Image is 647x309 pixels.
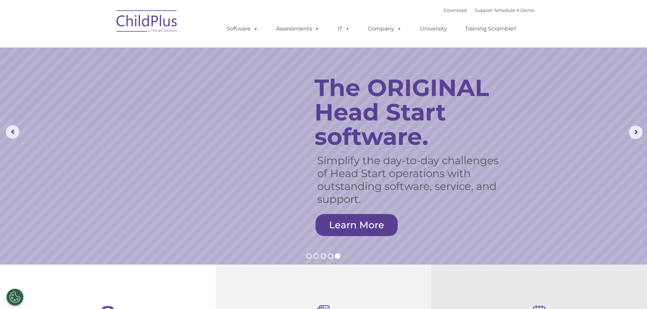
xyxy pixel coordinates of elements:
[361,22,409,36] a: Company
[113,5,181,39] img: ChildPlus by Procare Solutions
[316,214,398,236] a: Learn More
[475,7,493,13] a: Support
[94,45,115,50] span: Last name
[317,154,507,206] rs-layer: Simplify the day-to-day challenges of Head Start operations with outstanding software, service, a...
[444,7,534,13] font: |
[494,7,534,13] a: Schedule A Demo
[413,22,454,36] a: University
[314,75,517,149] rs-layer: The ORIGINAL Head Start software.
[6,289,23,306] button: Cookies Settings
[269,22,326,36] a: Assessments
[94,73,123,78] span: Phone number
[458,22,523,36] a: Training Scramble!!
[331,22,357,36] a: IT
[444,7,467,13] a: Download
[220,22,265,36] a: Software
